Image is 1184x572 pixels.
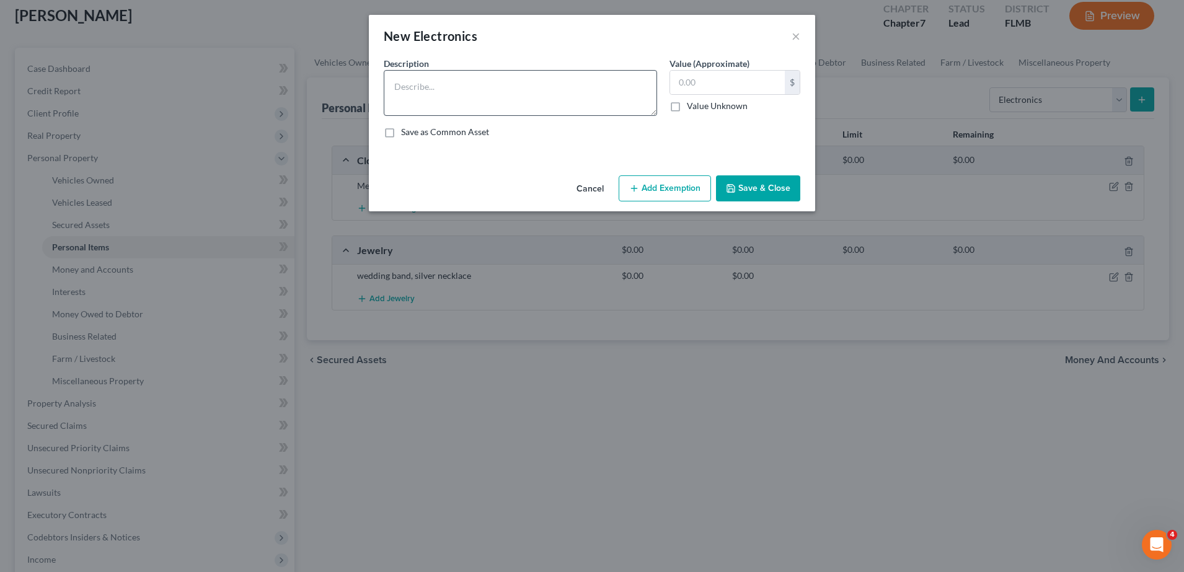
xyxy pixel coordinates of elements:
span: Description [384,58,429,69]
span: 4 [1167,530,1177,540]
button: Add Exemption [619,175,711,201]
label: Value Unknown [687,100,748,112]
button: Cancel [567,177,614,201]
label: Value (Approximate) [669,57,749,70]
button: × [792,29,800,43]
input: 0.00 [670,71,785,94]
label: Save as Common Asset [401,126,489,138]
div: New Electronics [384,27,477,45]
iframe: Intercom live chat [1142,530,1172,560]
button: Save & Close [716,175,800,201]
div: $ [785,71,800,94]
